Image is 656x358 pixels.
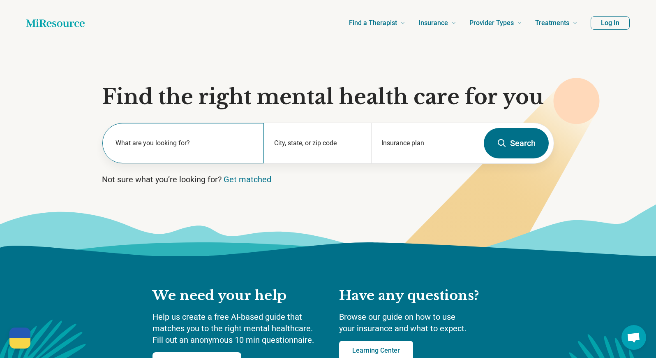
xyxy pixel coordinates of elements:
[469,17,514,29] span: Provider Types
[591,16,630,30] button: Log In
[418,7,456,40] a: Insurance
[484,128,549,158] button: Search
[469,7,522,40] a: Provider Types
[535,17,569,29] span: Treatments
[621,325,646,350] div: Open chat
[152,287,323,305] h2: We need your help
[535,7,577,40] a: Treatments
[339,311,504,334] p: Browse our guide on how to use your insurance and what to expect.
[115,138,254,148] label: What are you looking for?
[349,17,397,29] span: Find a Therapist
[102,174,554,185] p: Not sure what you’re looking for?
[418,17,448,29] span: Insurance
[102,85,554,109] h1: Find the right mental health care for you
[349,7,405,40] a: Find a Therapist
[152,311,323,346] p: Help us create a free AI-based guide that matches you to the right mental healthcare. Fill out an...
[26,15,85,31] a: Home page
[224,174,271,184] a: Get matched
[339,287,504,305] h2: Have any questions?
